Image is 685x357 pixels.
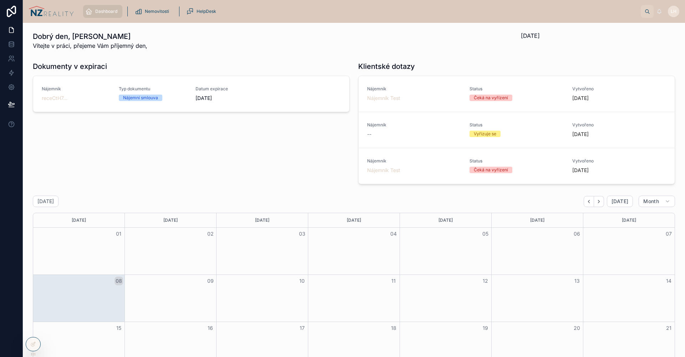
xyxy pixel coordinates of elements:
span: [DATE] [612,198,628,205]
span: Nájemník [367,122,461,128]
button: 18 [389,324,398,332]
div: [DATE] [493,213,582,227]
button: 09 [206,277,215,285]
button: 12 [481,277,489,285]
button: 17 [298,324,306,332]
a: NájemníkNájemník TestStatusČeká na vyřízeníVytvořeno[DATE] [359,148,675,184]
a: Nájemník--StatusVyřizuje seVytvořeno[DATE] [359,112,675,148]
a: Dashboard [83,5,122,18]
img: App logo [29,6,74,17]
span: Status [470,86,563,92]
a: receCtH7... [42,95,67,102]
button: 03 [298,230,306,238]
div: [DATE] [218,213,307,227]
span: Dashboard [95,9,117,14]
button: Next [594,196,604,207]
span: Nemovitosti [145,9,169,14]
span: LH [671,9,676,14]
span: [DATE] [521,32,540,39]
button: Back [584,196,594,207]
span: Nájemník [42,86,110,92]
div: Vyřizuje se [474,131,496,137]
button: 19 [481,324,489,332]
span: Vytvořeno [572,158,641,164]
h2: [DATE] [37,198,54,205]
span: -- [367,131,371,138]
div: [DATE] [126,213,215,227]
h1: Dokumenty v expiraci [33,61,107,71]
button: 16 [206,324,215,332]
div: [DATE] [401,213,490,227]
a: NájemníkreceCtH7...Typ dokumentuNájemní smlouvaDatum expirace[DATE] [33,76,349,112]
button: 10 [298,277,306,285]
div: Čeká na vyřízení [474,167,508,173]
div: Čeká na vyřízení [474,95,508,101]
a: NájemníkNájemník TestStatusČeká na vyřízeníVytvořeno[DATE] [359,76,675,112]
p: [DATE] [572,131,589,138]
span: Vítejte v práci, přejeme Vám příjemný den, [33,41,147,50]
button: 01 [115,230,123,238]
button: 20 [573,324,581,332]
button: 13 [573,277,581,285]
button: [DATE] [607,196,633,207]
button: 06 [573,230,581,238]
span: Nájemník [367,158,461,164]
span: Vytvořeno [572,122,641,128]
span: Vytvořeno [572,86,641,92]
a: Nájemník Test [367,95,400,102]
span: Month [643,198,659,205]
div: [DATE] [34,213,123,227]
h1: Klientské dotazy [358,61,415,71]
span: Status [470,158,563,164]
button: 15 [115,324,123,332]
p: [DATE] [572,95,589,102]
span: Status [470,122,563,128]
button: 14 [664,277,673,285]
a: Nemovitosti [133,5,174,18]
span: Typ dokumentu [119,86,187,92]
span: Nájemník [367,86,461,92]
div: Nájemní smlouva [123,95,158,101]
div: scrollable content [80,4,641,19]
a: Nájemník Test [367,167,400,174]
button: 07 [664,230,673,238]
button: 04 [389,230,398,238]
a: HelpDesk [184,5,221,18]
button: 05 [481,230,489,238]
span: Datum expirace [196,86,264,92]
div: [DATE] [309,213,399,227]
button: 02 [206,230,215,238]
p: [DATE] [572,167,589,174]
button: Month [639,196,675,207]
span: HelpDesk [197,9,216,14]
button: 21 [664,324,673,332]
button: 08 [115,277,123,285]
h1: Dobrý den, [PERSON_NAME] [33,31,147,41]
div: [DATE] [584,213,674,227]
button: 11 [389,277,398,285]
span: [DATE] [196,95,264,102]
